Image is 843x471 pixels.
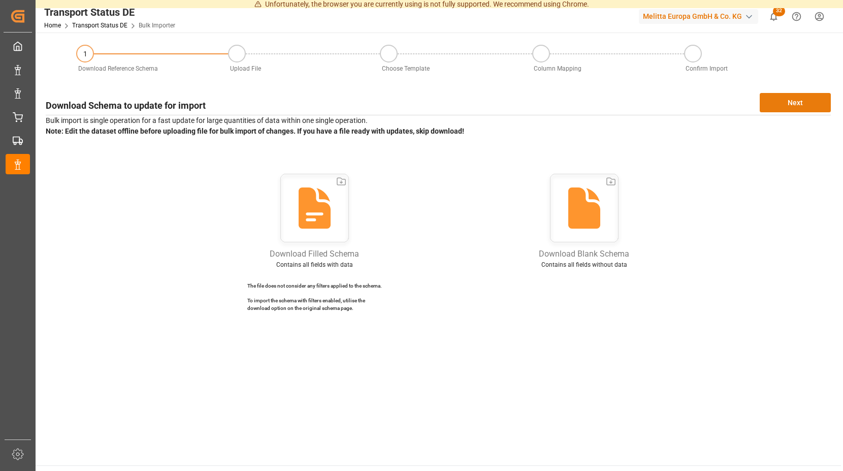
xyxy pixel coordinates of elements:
button: show 32 new notifications [762,5,785,28]
a: Home [44,22,61,29]
p: Download Blank Schema [539,248,629,260]
span: Upload File [230,65,261,72]
p: Contains all fields without data [541,260,627,269]
div: Transport Status DE [44,5,175,20]
button: Help Center [785,5,808,28]
button: Melitta Europa GmbH & Co. KG [639,7,762,26]
button: Next [760,93,831,112]
h3: Download Schema to update for import [46,99,206,112]
a: Transport Status DE [72,22,127,29]
div: 1 [77,46,93,62]
span: Confirm Import [686,65,728,72]
span: 32 [773,6,785,16]
p: Download Filled Schema [270,248,359,260]
span: Download Reference Schema [78,65,158,72]
p: Bulk import is single operation for a fast update for large quantities of data within one single ... [46,115,831,137]
span: Column Mapping [534,65,581,72]
strong: Note: Edit the dataset offline before uploading file for bulk import of changes. If you have a fi... [46,127,464,135]
p: To import the schema with filters enabled, utilise the download option on the original schema page. [247,297,382,312]
p: The file does not consider any filters applied to the schema. [247,282,382,290]
div: Melitta Europa GmbH & Co. KG [639,9,758,24]
span: Choose Template [382,65,430,72]
p: Contains all fields with data [276,260,353,269]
